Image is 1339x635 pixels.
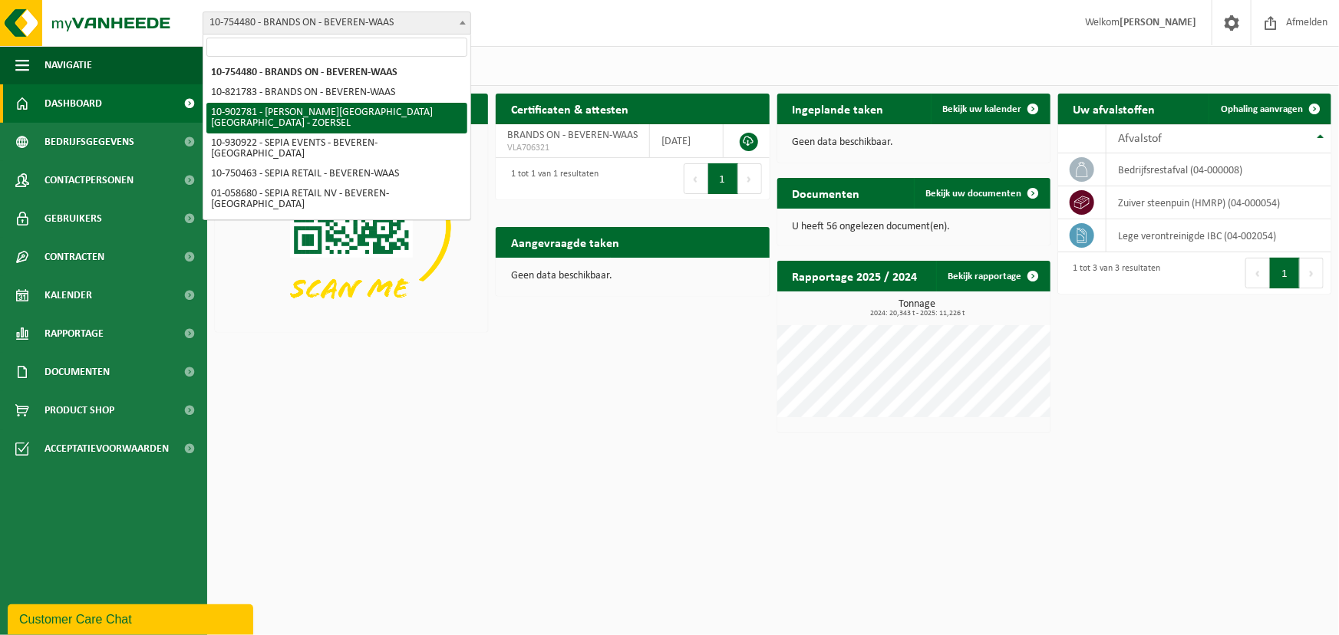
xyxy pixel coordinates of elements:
span: Bedrijfsgegevens [45,123,134,161]
a: Bekijk uw documenten [914,178,1049,209]
span: Ophaling aanvragen [1221,104,1303,114]
h2: Rapportage 2025 / 2024 [777,261,933,291]
iframe: chat widget [8,601,256,635]
td: bedrijfsrestafval (04-000008) [1106,153,1331,186]
span: Kalender [45,276,92,314]
span: Contracten [45,238,104,276]
td: zuiver steenpuin (HMRP) (04-000054) [1106,186,1331,219]
li: 10-750463 - SEPIA RETAIL - BEVEREN-WAAS [206,164,467,184]
span: 10-754480 - BRANDS ON - BEVEREN-WAAS [203,12,471,35]
button: 1 [1270,258,1300,288]
strong: [PERSON_NAME] [1120,17,1196,28]
h2: Uw afvalstoffen [1058,94,1171,123]
a: Bekijk uw kalender [931,94,1049,124]
p: Geen data beschikbaar. [511,271,754,281]
td: [DATE] [650,124,724,158]
h2: Ingeplande taken [777,94,899,123]
button: Next [738,163,762,194]
span: 2024: 20,343 t - 2025: 11,226 t [785,310,1050,317]
span: Navigatie [45,46,92,84]
h2: Aangevraagde taken [496,227,635,257]
span: Gebruikers [45,199,102,238]
span: Contactpersonen [45,161,134,199]
li: 10-918625 - [PERSON_NAME][GEOGRAPHIC_DATA] - [GEOGRAPHIC_DATA] - [GEOGRAPHIC_DATA]-[GEOGRAPHIC_DATA] [206,215,467,256]
h2: Documenten [777,178,876,208]
span: VLA706321 [507,142,638,154]
li: 10-754480 - BRANDS ON - BEVEREN-WAAS [206,63,467,83]
span: Documenten [45,353,110,391]
button: 1 [708,163,738,194]
span: Dashboard [45,84,102,123]
li: 10-930922 - SEPIA EVENTS - BEVEREN-[GEOGRAPHIC_DATA] [206,133,467,164]
button: Next [1300,258,1324,288]
li: 10-821783 - BRANDS ON - BEVEREN-WAAS [206,83,467,103]
span: Bekijk uw documenten [926,189,1022,199]
a: Bekijk rapportage [936,261,1049,291]
div: 1 tot 1 van 1 resultaten [503,162,599,196]
li: 10-902781 - [PERSON_NAME][GEOGRAPHIC_DATA] [GEOGRAPHIC_DATA] - ZOERSEL [206,103,467,133]
img: Download de VHEPlus App [215,124,488,329]
h3: Tonnage [785,299,1050,317]
span: Acceptatievoorwaarden [45,429,169,468]
span: Afvalstof [1118,133,1162,145]
span: Rapportage [45,314,104,353]
button: Previous [1245,258,1270,288]
span: BRANDS ON - BEVEREN-WAAS [507,130,638,141]
a: Ophaling aanvragen [1209,94,1330,124]
div: 1 tot 3 van 3 resultaten [1066,256,1161,290]
li: 01-058680 - SEPIA RETAIL NV - BEVEREN-[GEOGRAPHIC_DATA] [206,184,467,215]
span: Bekijk uw kalender [943,104,1022,114]
p: U heeft 56 ongelezen document(en). [793,222,1035,232]
h2: Certificaten & attesten [496,94,644,123]
button: Previous [684,163,708,194]
td: Lege verontreinigde IBC (04-002054) [1106,219,1331,252]
span: 10-754480 - BRANDS ON - BEVEREN-WAAS [203,12,470,34]
p: Geen data beschikbaar. [793,137,1035,148]
span: Product Shop [45,391,114,429]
